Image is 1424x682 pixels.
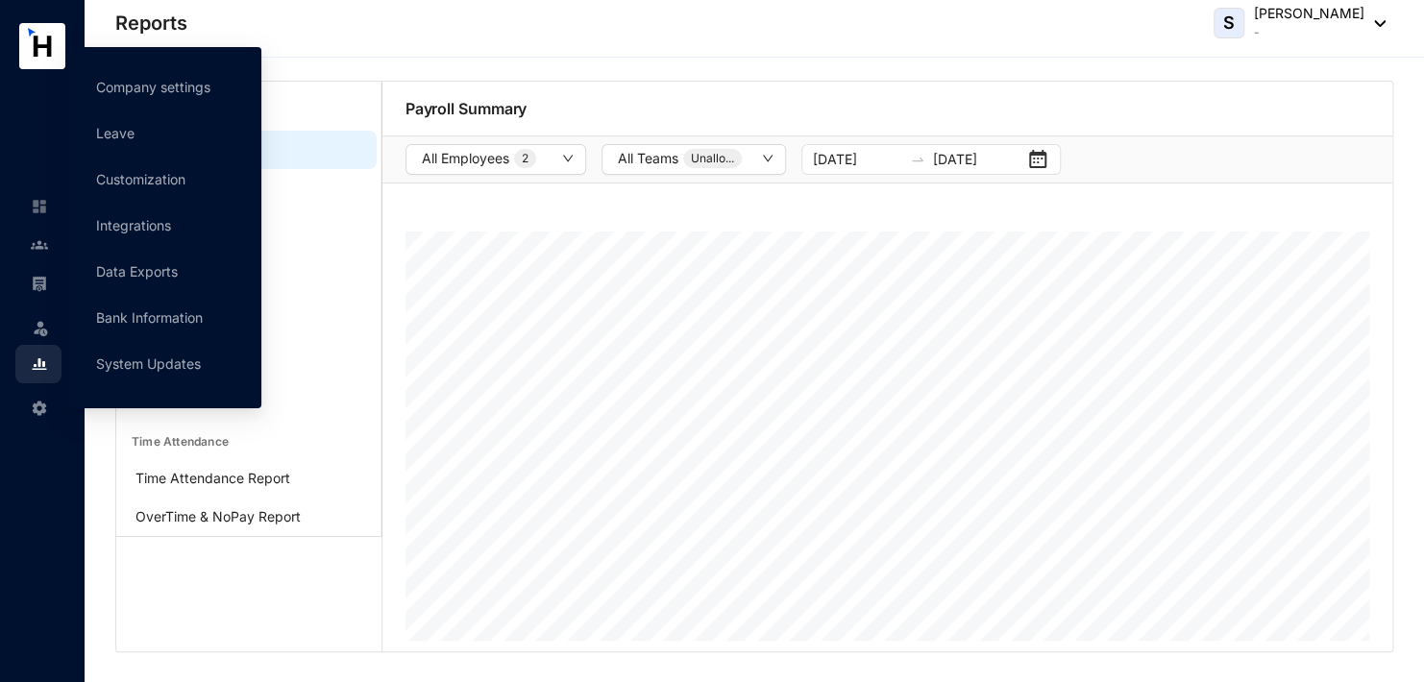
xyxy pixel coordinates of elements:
[1223,14,1235,32] span: S
[31,355,48,373] img: report.0ff6b5b65dc7d58cf9bd.svg
[96,355,201,372] a: System Updates
[1254,23,1364,42] p: -
[135,508,301,524] a: OverTime & NoPay Report
[116,410,381,459] div: Time Attendance
[910,152,925,167] span: swap-right
[691,149,734,168] p: Unallo...
[933,149,1022,170] input: End date
[562,153,574,164] span: down
[602,144,786,175] button: All TeamsUnallo...down
[15,264,61,303] li: Payroll
[115,10,187,37] p: Reports
[96,309,203,326] a: Bank Information
[96,79,210,95] a: Company settings
[910,152,925,167] span: to
[96,263,178,280] a: Data Exports
[618,148,742,169] div: All Teams
[1254,4,1364,23] p: [PERSON_NAME]
[762,153,773,164] span: down
[31,236,48,254] img: people-unselected.118708e94b43a90eceab.svg
[31,318,50,337] img: leave-unselected.2934df6273408c3f84d9.svg
[813,149,902,170] input: Start date
[15,226,61,264] li: Contacts
[405,144,586,175] button: All Employees2down
[15,187,61,226] li: Home
[31,400,48,417] img: settings-unselected.1febfda315e6e19643a1.svg
[96,217,171,233] a: Integrations
[96,125,135,141] a: Leave
[135,470,290,486] a: Time Attendance Report
[31,198,48,215] img: home-unselected.a29eae3204392db15eaf.svg
[96,171,185,187] a: Customization
[15,345,61,383] li: Reports
[1364,20,1386,27] img: dropdown-black.8e83cc76930a90b1a4fdb6d089b7bf3a.svg
[522,149,528,168] p: 2
[405,97,888,120] p: Payroll Summary
[422,148,536,169] div: All Employees
[31,275,48,292] img: payroll-unselected.b590312f920e76f0c668.svg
